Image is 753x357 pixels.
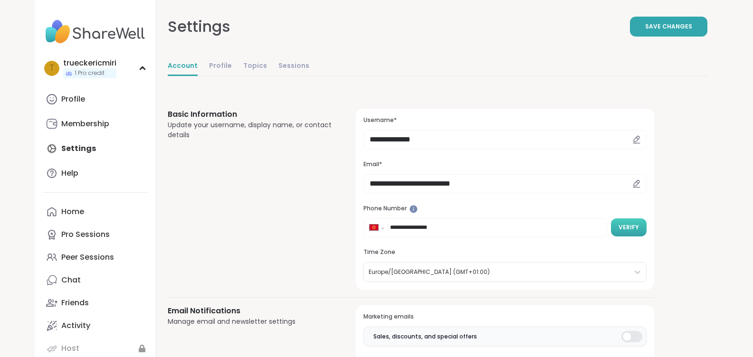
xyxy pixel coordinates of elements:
a: Pro Sessions [42,223,148,246]
button: Save Changes [630,17,707,37]
div: trueckericmiri [63,58,116,68]
div: Update your username, display name, or contact details [168,120,334,140]
div: Help [61,168,78,178]
a: Activity [42,314,148,337]
a: Account [168,57,198,76]
div: Host [61,343,79,354]
div: Home [61,207,84,217]
span: t [49,62,54,75]
h3: Username* [363,116,646,124]
a: Sessions [278,57,309,76]
div: Friends [61,298,89,308]
span: Save Changes [645,22,692,31]
div: Manage email and newsletter settings [168,317,334,327]
img: ShareWell Nav Logo [42,15,148,48]
div: Activity [61,320,90,331]
iframe: Spotlight [410,205,418,213]
a: Membership [42,113,148,135]
a: Help [42,162,148,185]
h3: Basic Information [168,109,334,120]
span: Verify [619,223,639,232]
div: Settings [168,15,230,38]
h3: Email Notifications [168,305,334,317]
h3: Time Zone [363,248,646,256]
span: 1 Pro credit [75,69,105,77]
div: Profile [61,94,85,104]
a: Topics [243,57,267,76]
a: Profile [42,88,148,111]
div: Pro Sessions [61,229,110,240]
div: Peer Sessions [61,252,114,263]
h3: Phone Number [363,205,646,213]
h3: Marketing emails [363,313,646,321]
div: Membership [61,119,109,129]
a: Peer Sessions [42,246,148,269]
a: Chat [42,269,148,291]
button: Verify [611,218,647,236]
div: Chat [61,275,81,285]
h3: Email* [363,160,646,169]
a: Profile [209,57,232,76]
a: Home [42,200,148,223]
a: Friends [42,291,148,314]
span: Sales, discounts, and special offers [373,332,477,341]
